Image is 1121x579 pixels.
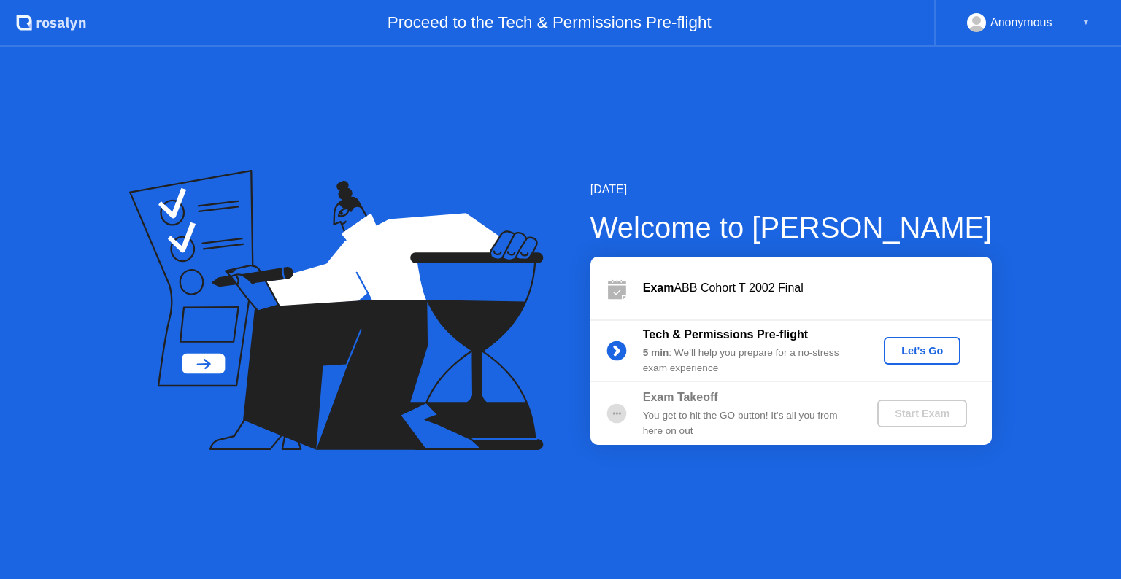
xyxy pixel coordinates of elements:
div: : We’ll help you prepare for a no-stress exam experience [643,346,853,376]
b: Exam Takeoff [643,391,718,403]
div: You get to hit the GO button! It’s all you from here on out [643,408,853,438]
div: Start Exam [883,408,961,419]
b: Tech & Permissions Pre-flight [643,328,808,341]
b: Exam [643,281,674,294]
div: Let's Go [890,345,955,357]
button: Start Exam [877,400,967,427]
div: ▼ [1082,13,1090,32]
button: Let's Go [884,337,960,365]
div: [DATE] [590,181,993,198]
b: 5 min [643,347,669,358]
div: Anonymous [990,13,1052,32]
div: Welcome to [PERSON_NAME] [590,206,993,249]
div: ABB Cohort T 2002 Final [643,279,992,297]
